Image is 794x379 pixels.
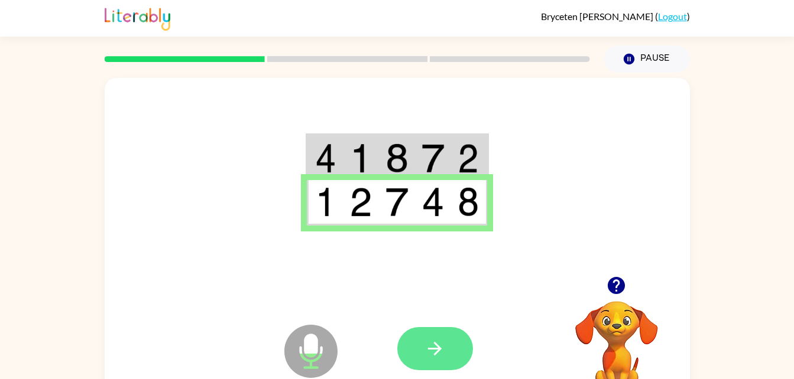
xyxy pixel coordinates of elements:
img: 8 [385,143,408,173]
img: 2 [458,143,479,173]
img: 1 [315,187,336,217]
span: Bryceten [PERSON_NAME] [541,11,655,22]
img: 7 [422,143,444,173]
img: 7 [385,187,408,217]
img: 4 [422,187,444,217]
a: Logout [658,11,687,22]
button: Pause [604,45,690,73]
div: ( ) [541,11,690,22]
img: 1 [349,143,372,173]
img: 8 [458,187,479,217]
img: 4 [315,143,336,173]
img: 2 [349,187,372,217]
img: Literably [105,5,170,31]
